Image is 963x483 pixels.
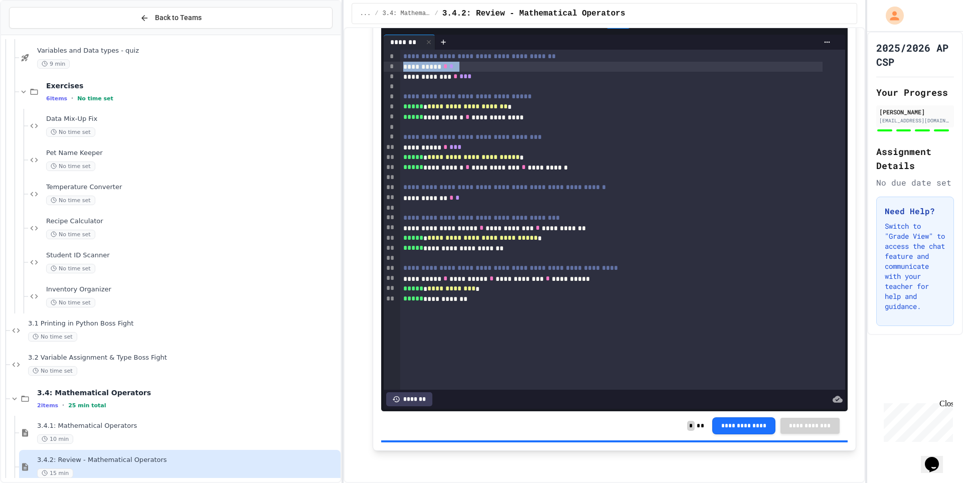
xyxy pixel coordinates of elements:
h2: Assignment Details [876,144,954,173]
button: Back to Teams [9,7,333,29]
span: Recipe Calculator [46,217,339,226]
span: / [375,10,378,18]
span: 3.4: Mathematical Operators [37,388,339,397]
span: 3.4: Mathematical Operators [382,10,430,18]
div: My Account [875,4,906,27]
span: ... [360,10,371,18]
span: 3.4.2: Review - Mathematical Operators [37,456,339,464]
span: • [71,94,73,102]
span: Student ID Scanner [46,251,339,260]
span: No time set [77,95,113,102]
iframe: chat widget [921,443,953,473]
div: No due date set [876,177,954,189]
span: 6 items [46,95,67,102]
p: Switch to "Grade View" to access the chat feature and communicate with your teacher for help and ... [885,221,945,311]
span: Pet Name Keeper [46,149,339,157]
h3: Need Help? [885,205,945,217]
span: 3.4.2: Review - Mathematical Operators [442,8,625,20]
span: No time set [46,162,95,171]
span: No time set [46,230,95,239]
div: [EMAIL_ADDRESS][DOMAIN_NAME] [879,117,951,124]
span: Inventory Organizer [46,285,339,294]
h2: Your Progress [876,85,954,99]
span: 3.4.1: Mathematical Operators [37,422,339,430]
div: [PERSON_NAME] [879,107,951,116]
span: / [434,10,438,18]
span: 9 min [37,59,70,69]
span: No time set [28,332,77,342]
span: Variables and Data types - quiz [37,47,339,55]
iframe: chat widget [880,399,953,442]
span: • [62,401,64,409]
span: No time set [46,298,95,307]
span: 2 items [37,402,58,409]
span: No time set [46,127,95,137]
h1: 2025/2026 AP CSP [876,41,954,69]
span: 10 min [37,434,73,444]
span: Temperature Converter [46,183,339,192]
div: Chat with us now!Close [4,4,69,64]
span: No time set [28,366,77,376]
span: 15 min [37,468,73,478]
span: 3.1 Printing in Python Boss Fight [28,319,339,328]
span: Data Mix-Up Fix [46,115,339,123]
span: Exercises [46,81,339,90]
span: No time set [46,264,95,273]
span: 3.2 Variable Assignment & Type Boss Fight [28,354,339,362]
span: No time set [46,196,95,205]
span: 25 min total [68,402,106,409]
span: Back to Teams [155,13,202,23]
